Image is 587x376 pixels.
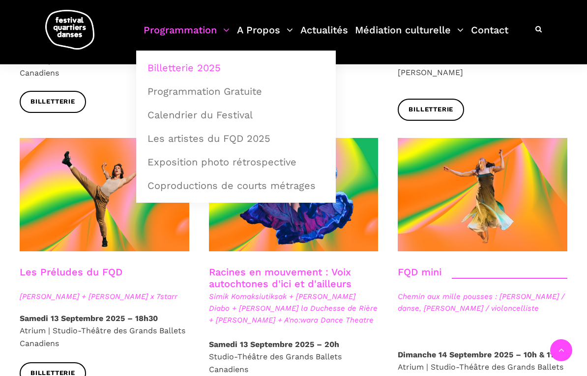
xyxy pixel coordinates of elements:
[209,291,379,326] span: Simik Komaksiutiksak + [PERSON_NAME] Diabo + [PERSON_NAME] la Duchesse de Rière + [PERSON_NAME] +...
[142,56,330,79] a: Billetterie 2025
[142,151,330,173] a: Exposition photo rétrospective
[20,312,189,350] p: Atrium | Studio-Théâtre des Grands Ballets Canadiens
[142,127,330,150] a: Les artistes du FQD 2025
[144,22,230,51] a: Programmation
[142,80,330,103] a: Programmation Gratuite
[300,22,348,51] a: Actualités
[20,314,158,323] strong: Samedi 13 Septembre 2025 – 18h30
[398,350,566,359] strong: Dimanche 14 Septembre 2025 – 10h & 11h15
[237,22,293,51] a: A Propos
[20,266,122,278] a: Les Préludes du FQD
[209,266,352,290] a: Racines en mouvement : Voix autochtones d'ici et d'ailleurs
[355,22,464,51] a: Médiation culturelle
[209,340,339,349] strong: Samedi 13 Septembre 2025 – 20h
[409,105,453,115] span: Billetterie
[30,97,75,107] span: Billetterie
[20,91,86,113] a: Billetterie
[398,291,567,314] span: Chemin aux mille pousses : [PERSON_NAME] / danse, [PERSON_NAME] / violoncelliste
[471,22,508,51] a: Contact
[398,99,464,121] a: Billetterie
[142,104,330,126] a: Calendrier du Festival
[398,266,441,278] a: FQD mini
[209,338,379,376] p: Studio-Théâtre des Grands Ballets Canadiens
[45,10,94,50] img: logo-fqd-med
[20,291,189,302] span: [PERSON_NAME] + [PERSON_NAME] x 7starr
[142,174,330,197] a: Coproductions de courts métrages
